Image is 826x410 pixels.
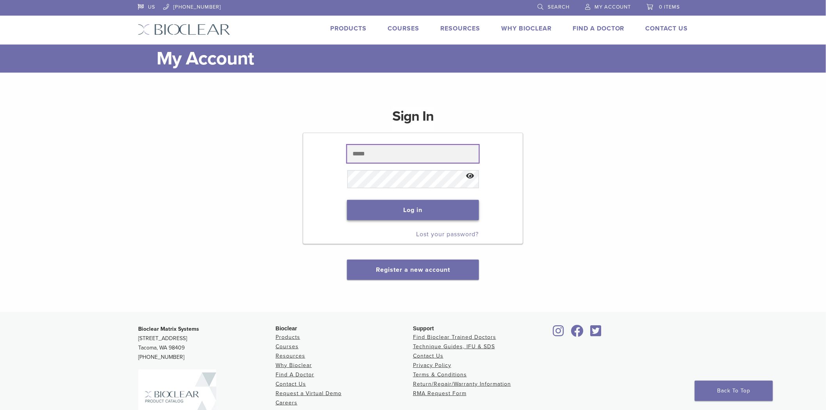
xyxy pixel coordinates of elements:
[276,371,314,378] a: Find A Doctor
[413,390,466,397] a: RMA Request Form
[646,25,688,32] a: Contact Us
[413,353,443,359] a: Contact Us
[276,399,297,406] a: Careers
[138,324,276,362] p: [STREET_ADDRESS] Tacoma, WA 98409 [PHONE_NUMBER]
[413,334,496,340] a: Find Bioclear Trained Doctors
[550,330,567,337] a: Bioclear
[413,381,511,387] a: Return/Repair/Warranty Information
[347,200,479,220] button: Log in
[413,362,451,369] a: Privacy Policy
[413,343,495,350] a: Technique Guides, IFU & SDS
[568,330,586,337] a: Bioclear
[573,25,625,32] a: Find A Doctor
[695,381,773,401] a: Back To Top
[376,266,450,274] a: Register a new account
[595,4,631,10] span: My Account
[138,326,199,332] strong: Bioclear Matrix Systems
[157,45,688,73] h1: My Account
[138,24,230,35] img: Bioclear
[413,325,434,332] span: Support
[413,371,467,378] a: Terms & Conditions
[276,325,297,332] span: Bioclear
[548,4,570,10] span: Search
[588,330,604,337] a: Bioclear
[462,166,479,186] button: Show password
[659,4,680,10] span: 0 items
[276,343,299,350] a: Courses
[276,334,300,340] a: Products
[276,390,342,397] a: Request a Virtual Demo
[276,362,312,369] a: Why Bioclear
[388,25,419,32] a: Courses
[417,230,479,238] a: Lost your password?
[347,260,479,280] button: Register a new account
[440,25,480,32] a: Resources
[276,381,306,387] a: Contact Us
[501,25,552,32] a: Why Bioclear
[330,25,367,32] a: Products
[392,107,434,132] h1: Sign In
[276,353,305,359] a: Resources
